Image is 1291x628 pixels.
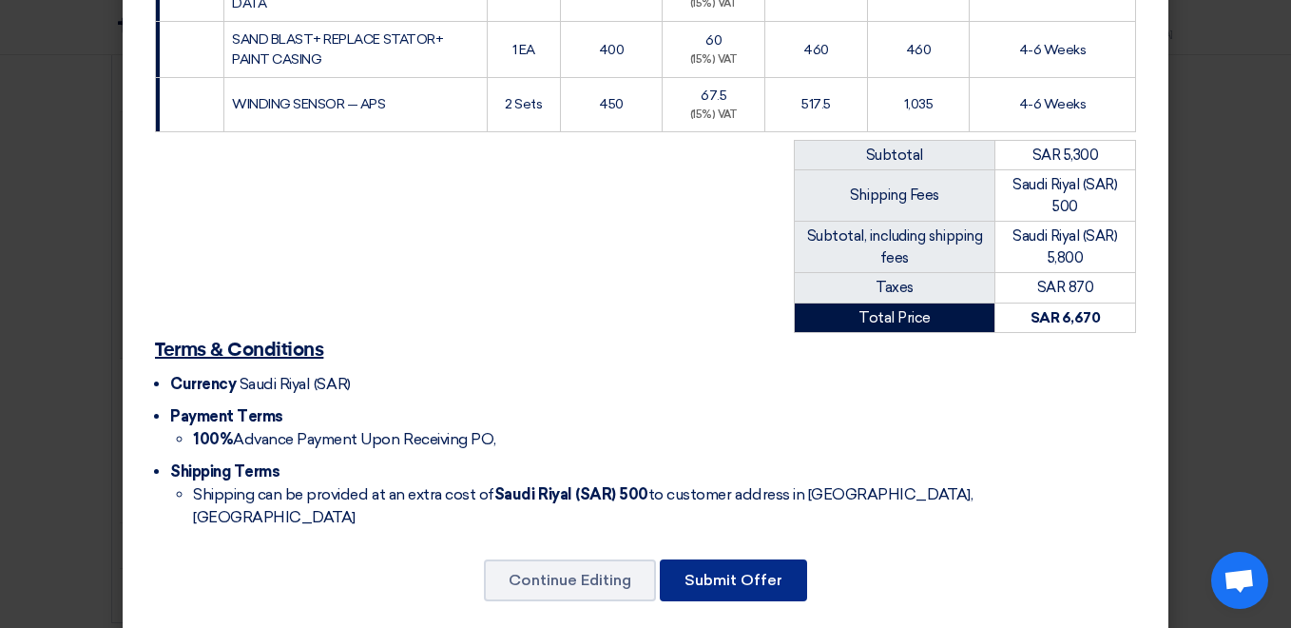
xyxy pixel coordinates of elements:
[232,96,385,112] span: WINDING SENSOR — APS
[240,375,351,393] span: Saudi Riyal (SAR)
[670,108,757,124] div: (15%) VAT
[1211,552,1268,609] div: Open chat
[701,88,726,104] span: 67.5
[803,42,829,58] span: 460
[670,52,757,69] div: (15%) VAT
[1012,227,1117,266] span: Saudi Riyal (SAR) 5,800
[1031,309,1101,326] strong: SAR 6,670
[795,140,995,170] td: Subtotal
[795,222,995,273] td: Subtotal, including shipping fees
[170,462,279,481] span: Shipping Terms
[155,341,323,360] u: Terms & Conditions
[795,303,995,333] td: Total Price
[193,430,496,448] span: Advance Payment Upon Receiving PO,
[795,170,995,222] td: Shipping Fees
[660,559,807,601] button: Submit Offer
[906,42,932,58] span: 460
[232,31,443,68] span: SAND BLAST+ REPLACE STATOR+ PAINT CASING
[904,96,934,112] span: 1,035
[994,140,1135,170] td: SAR 5,300
[1012,176,1117,215] span: Saudi Riyal (SAR) 500
[1019,96,1087,112] span: 4-6 Weeks
[795,273,995,304] td: Taxes
[705,32,722,49] span: 60
[170,407,283,425] span: Payment Terms
[1037,279,1094,296] span: SAR 870
[1019,42,1087,58] span: 4-6 Weeks
[170,375,236,393] span: Currency
[599,42,625,58] span: 400
[484,559,656,601] button: Continue Editing
[512,42,535,58] span: 1 EA
[494,485,648,503] strong: Saudi Riyal (SAR) 500
[599,96,624,112] span: 450
[193,483,1136,529] li: Shipping can be provided at an extra cost of to customer address in [GEOGRAPHIC_DATA], [GEOGRAPHI...
[193,430,233,448] strong: 100%
[505,96,542,112] span: 2 Sets
[801,96,831,112] span: 517.5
